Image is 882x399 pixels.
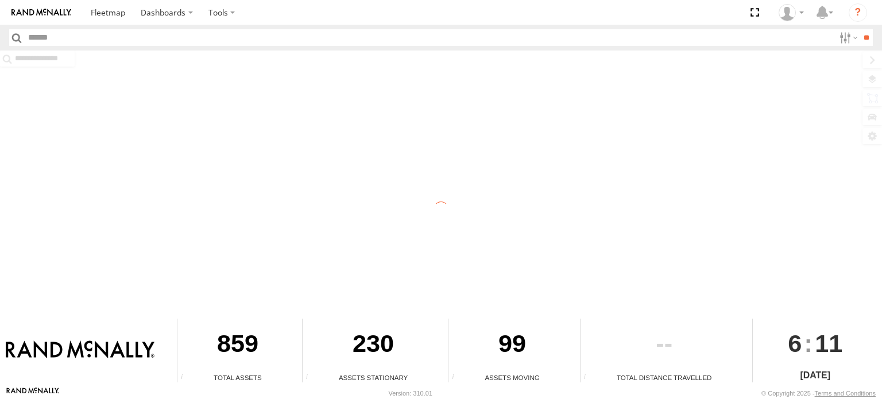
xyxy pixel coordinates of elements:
div: Assets Moving [448,373,575,382]
a: Terms and Conditions [815,390,876,397]
div: Total number of Enabled Assets [177,374,195,382]
span: 11 [815,319,842,368]
div: © Copyright 2025 - [761,390,876,397]
div: Total distance travelled by all assets within specified date range and applied filters [581,374,598,382]
div: 859 [177,319,298,373]
i: ? [849,3,867,22]
div: 230 [303,319,444,373]
div: Assets Stationary [303,373,444,382]
div: 99 [448,319,575,373]
img: Rand McNally [6,340,154,360]
div: : [753,319,878,368]
div: Total Assets [177,373,298,382]
span: 6 [788,319,802,368]
a: Visit our Website [6,388,59,399]
div: [DATE] [753,369,878,382]
div: Total number of assets current in transit. [448,374,466,382]
div: Total Distance Travelled [581,373,748,382]
div: Total number of assets current stationary. [303,374,320,382]
div: Version: 310.01 [389,390,432,397]
label: Search Filter Options [835,29,860,46]
div: Jose Goitia [775,4,808,21]
img: rand-logo.svg [11,9,71,17]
